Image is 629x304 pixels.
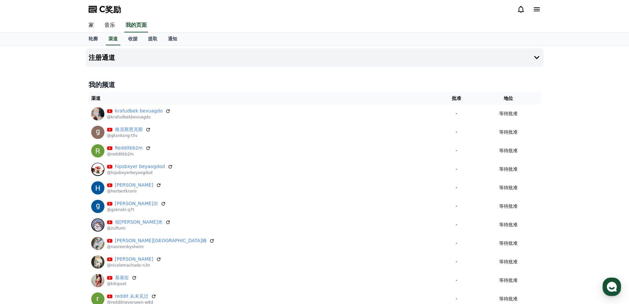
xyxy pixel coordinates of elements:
a: 提取 [143,33,163,45]
a: C奖励 [89,4,121,15]
font: 通知 [168,36,177,41]
a: [PERSON_NAME][GEOGRAPHIC_DATA]姆 [115,237,207,244]
img: 格克斯恩克斯 [91,126,104,139]
font: 注册通道 [89,54,115,62]
font: 等待批准 [499,111,518,116]
font: 我的页面 [126,22,147,28]
font: @hipsbxyerbeyaogdod [107,170,153,175]
font: - [456,296,457,301]
font: 等待批准 [499,166,518,172]
font: 收据 [128,36,138,41]
a: 祖[PERSON_NAME]米 [115,219,163,226]
a: Home [2,210,44,226]
font: @gksnksng-t5v [107,133,138,138]
font: - [456,240,457,246]
font: @nasreenbysheim [107,244,144,249]
img: 基基痘 [91,274,104,287]
span: Messages [55,220,74,225]
a: 音乐 [99,19,120,32]
font: [PERSON_NAME]尔 [115,201,158,206]
img: 戈克恩斯克尔 [91,200,104,213]
font: - [456,203,457,209]
a: hipsbxyer beyaogdod [115,163,165,170]
button: 注册通道 [86,48,543,67]
font: 批准 [452,96,461,101]
font: @goknskl-q7t [107,207,134,212]
img: 妮可·马查多 [91,255,104,269]
font: 音乐 [104,22,115,28]
a: Redditkb2m [115,145,143,152]
font: @zulfumi [107,226,126,231]
img: 祖尔富米 [91,218,104,232]
font: C奖励 [99,5,121,14]
a: Settings [85,210,127,226]
font: 祖[PERSON_NAME]米 [115,219,163,225]
a: [PERSON_NAME] [115,256,153,263]
font: Redditkb2m [115,145,143,151]
font: krafudbek bevuagdo [115,108,163,113]
font: 等待批准 [499,296,518,301]
a: 收据 [123,33,143,45]
font: 等待批准 [499,129,518,135]
span: Home [17,220,28,225]
font: 等待批准 [499,278,518,283]
font: - [456,222,457,227]
img: hipsbxyer beyaogdod [91,163,104,176]
a: [PERSON_NAME] [115,182,153,189]
font: - [456,148,457,153]
font: - [456,259,457,264]
font: [PERSON_NAME][GEOGRAPHIC_DATA]姆 [115,238,207,243]
font: reddit 从未见过 [115,293,149,299]
font: @krafudbekbevuagdo [107,115,151,119]
font: 渠道 [108,36,118,41]
font: - [456,185,457,190]
font: hipsbxyer beyaogdod [115,164,165,169]
a: 通知 [163,33,182,45]
font: 家 [89,22,94,28]
a: 渠道 [106,33,120,45]
font: 提取 [148,36,157,41]
img: Redditkb2m [91,144,104,157]
font: @kikipoxt [107,282,127,286]
a: 我的页面 [124,19,148,32]
img: 纳斯林·比斯海姆 [91,237,104,250]
a: 格克斯恩克斯 [115,126,143,133]
font: 等待批准 [499,148,518,153]
font: @redditkb2m [107,152,134,156]
a: 轮廓 [83,33,103,45]
a: krafudbek bevuagdo [115,108,163,114]
font: 等待批准 [499,222,518,227]
a: 家 [83,19,99,32]
a: reddit 从未见过 [115,293,149,300]
img: 赫伯特·克罗尼 [91,181,104,195]
a: Messages [44,210,85,226]
font: - [456,111,457,116]
font: 格克斯恩克斯 [115,127,143,132]
font: 基基痘 [115,275,129,280]
font: @nicolemachado-n3n [107,263,150,268]
font: 渠道 [91,96,100,101]
font: 轮廓 [89,36,98,41]
font: 等待批准 [499,240,518,246]
font: @herbertkronii [107,189,137,194]
font: 等待批准 [499,259,518,264]
span: Settings [98,220,114,225]
font: [PERSON_NAME] [115,256,153,262]
font: [PERSON_NAME] [115,182,153,188]
font: - [456,166,457,172]
a: 基基痘 [115,274,129,281]
a: [PERSON_NAME]尔 [115,200,158,207]
font: 等待批准 [499,203,518,209]
font: 我的频道 [89,81,115,89]
font: 等待批准 [499,185,518,190]
font: - [456,129,457,135]
font: 地位 [504,96,513,101]
font: - [456,278,457,283]
img: krafudbek bevuagdo [91,107,104,120]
